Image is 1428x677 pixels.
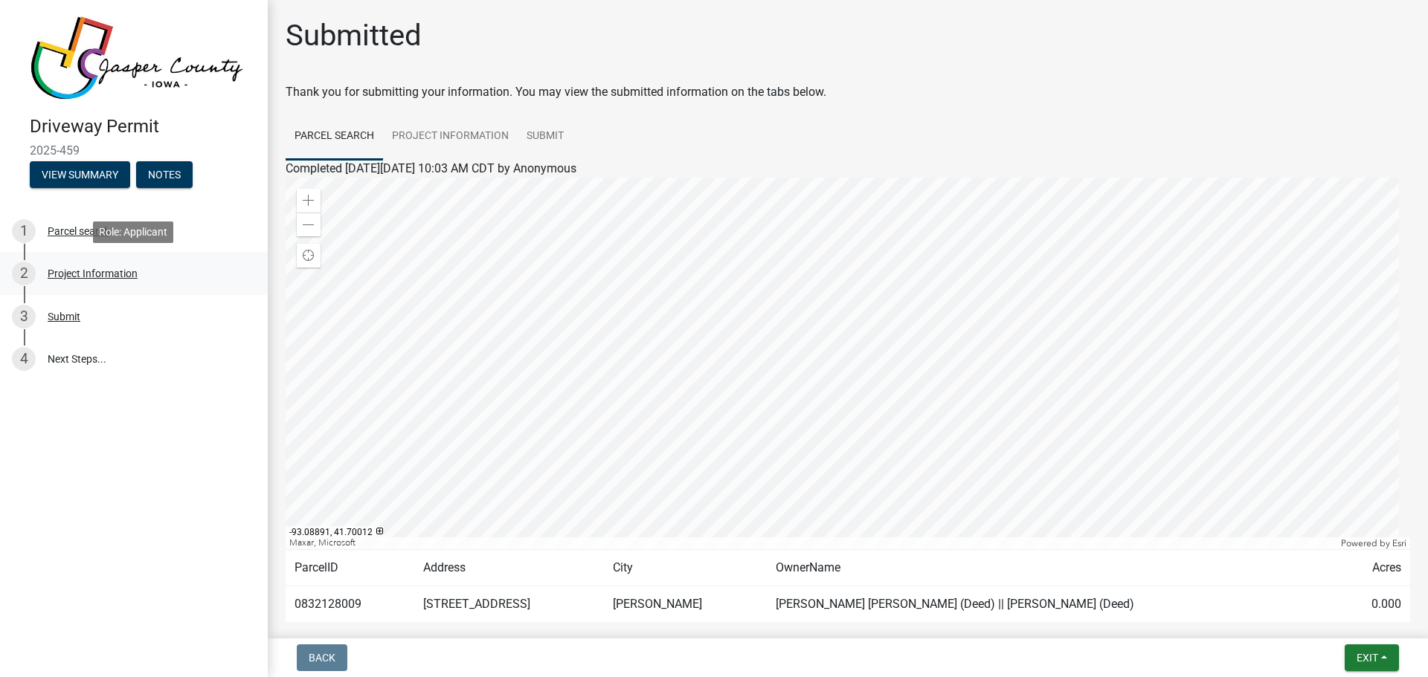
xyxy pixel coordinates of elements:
[30,143,238,158] span: 2025-459
[297,244,321,268] div: Find my location
[48,268,138,279] div: Project Information
[297,644,347,671] button: Back
[604,550,767,586] td: City
[286,537,1337,549] div: Maxar, Microsoft
[1357,652,1378,664] span: Exit
[767,586,1338,623] td: [PERSON_NAME] [PERSON_NAME] (Deed) || [PERSON_NAME] (Deed)
[12,219,36,243] div: 1
[297,189,321,213] div: Zoom in
[12,305,36,328] div: 3
[286,586,414,623] td: 0832128009
[48,226,110,236] div: Parcel search
[604,586,767,623] td: [PERSON_NAME]
[286,550,414,586] td: ParcelID
[136,169,193,181] wm-modal-confirm: Notes
[767,550,1338,586] td: OwnerName
[30,161,130,188] button: View Summary
[1392,538,1406,548] a: Esri
[12,347,36,371] div: 4
[30,116,256,137] h4: Driveway Permit
[1338,586,1410,623] td: 0.000
[48,311,80,322] div: Submit
[414,586,604,623] td: [STREET_ADDRESS]
[12,262,36,285] div: 2
[1338,550,1410,586] td: Acres
[30,16,244,100] img: Jasper County, Iowa
[286,113,383,161] a: Parcel search
[414,550,604,586] td: Address
[518,113,573,161] a: Submit
[383,113,518,161] a: Project Information
[136,161,193,188] button: Notes
[30,169,130,181] wm-modal-confirm: Summary
[1337,537,1410,549] div: Powered by
[286,18,422,54] h1: Submitted
[309,652,335,664] span: Back
[297,213,321,236] div: Zoom out
[1345,644,1399,671] button: Exit
[286,83,1410,101] div: Thank you for submitting your information. You may view the submitted information on the tabs below.
[286,161,576,175] span: Completed [DATE][DATE] 10:03 AM CDT by Anonymous
[93,221,173,243] div: Role: Applicant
